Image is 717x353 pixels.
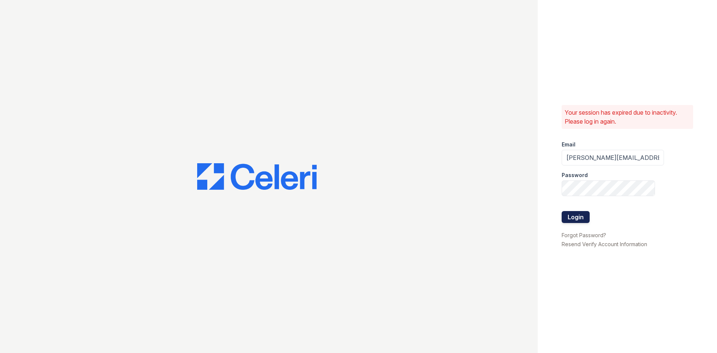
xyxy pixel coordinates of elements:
[562,141,575,148] label: Email
[565,108,690,126] p: Your session has expired due to inactivity. Please log in again.
[197,163,317,190] img: CE_Logo_Blue-a8612792a0a2168367f1c8372b55b34899dd931a85d93a1a3d3e32e68fde9ad4.png
[562,232,606,238] a: Forgot Password?
[562,171,588,179] label: Password
[562,211,590,223] button: Login
[562,241,647,247] a: Resend Verify Account Information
